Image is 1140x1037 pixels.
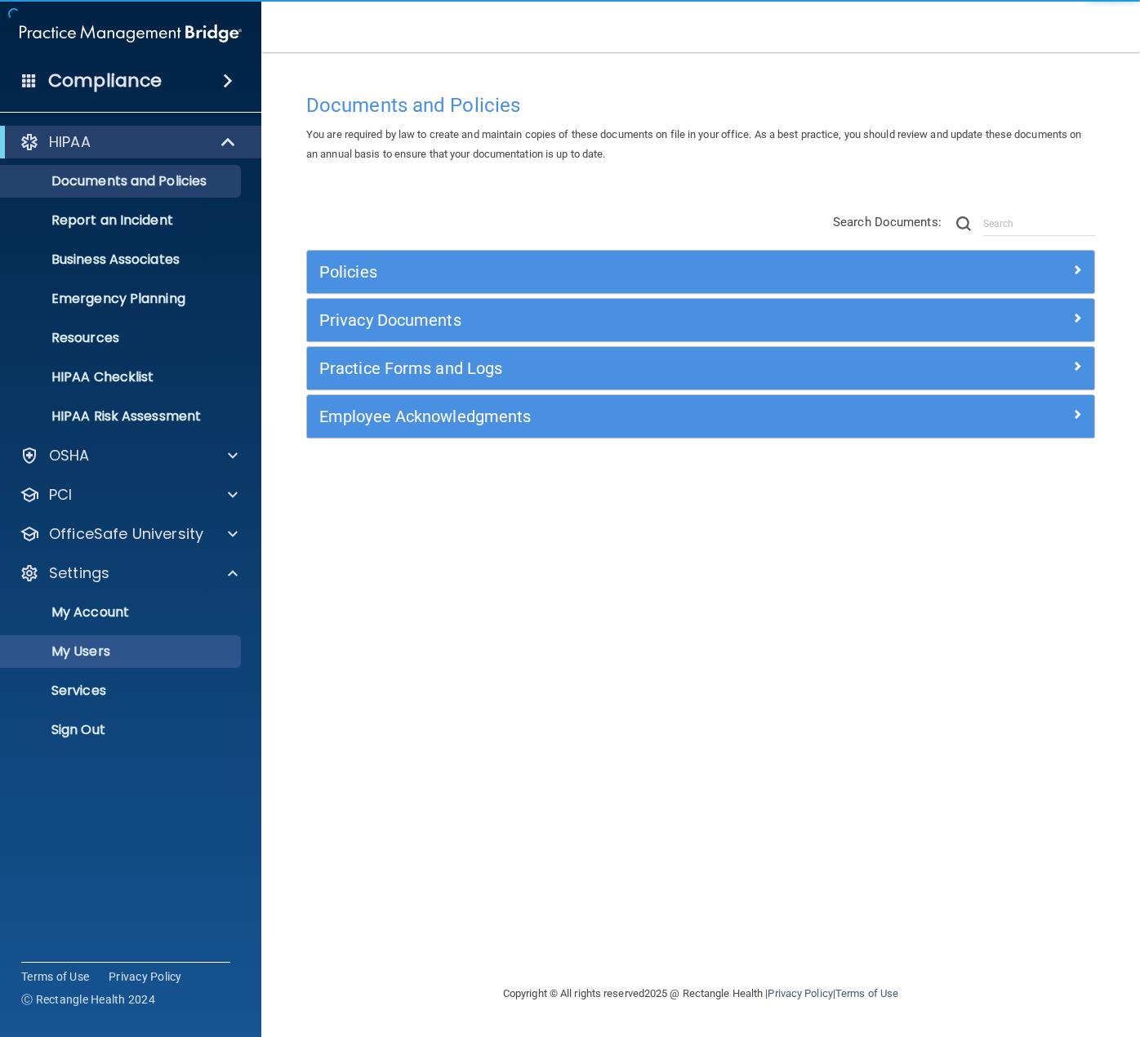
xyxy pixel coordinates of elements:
[49,132,91,152] p: HIPAA
[11,173,234,189] p: Documents and Policies
[319,359,885,377] h5: Practice Forms and Logs
[983,211,1095,236] input: Search
[306,95,1095,116] h4: Documents and Policies
[49,563,109,583] p: Settings
[857,921,1120,986] iframe: Drift Widget Chat Controller
[768,987,832,999] a: Privacy Policy
[319,407,885,425] h5: Employee Acknowledgments
[306,128,1081,160] span: You are required by law to create and maintain copies of these documents on file in your office. ...
[319,263,885,281] h5: Policies
[319,307,1082,333] a: Privacy Documents
[11,212,234,229] p: Report an Incident
[20,446,238,465] a: OSHA
[20,524,238,544] a: OfficeSafe University
[11,251,234,268] p: Business Associates
[319,403,1082,429] a: Employee Acknowledgments
[20,563,238,583] a: Settings
[835,987,898,999] a: Terms of Use
[11,604,234,621] p: My Account
[319,259,1082,285] a: Policies
[49,446,90,465] p: OSHA
[833,215,942,229] span: Search Documents:
[20,485,238,505] a: PCI
[20,132,237,152] a: HIPAA
[11,369,234,385] p: HIPAA Checklist
[21,991,155,1008] span: Ⓒ Rectangle Health 2024
[20,17,242,50] img: PMB logo
[11,722,234,738] p: Sign Out
[11,643,234,660] p: My Users
[11,408,234,425] p: HIPAA Risk Assessment
[319,355,1082,381] a: Practice Forms and Logs
[49,485,72,505] p: PCI
[21,968,89,985] a: Terms of Use
[11,330,234,346] p: Resources
[48,69,162,92] h4: Compliance
[11,683,234,699] p: Services
[11,291,234,307] p: Emergency Planning
[319,311,885,329] h5: Privacy Documents
[956,216,971,231] img: ic-search.3b580494.png
[49,524,203,544] p: OfficeSafe University
[109,968,182,985] a: Privacy Policy
[403,968,999,1020] div: Copyright © All rights reserved 2025 @ Rectangle Health | |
